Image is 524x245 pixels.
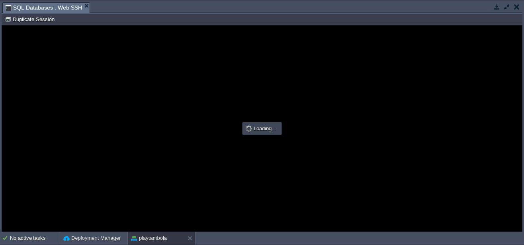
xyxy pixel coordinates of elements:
button: Deployment Manager [63,234,121,242]
button: playtambola [131,234,167,242]
span: SQL Databases : Web SSH [5,3,82,13]
div: Loading... [243,123,281,134]
button: Duplicate Session [5,16,57,23]
div: No active tasks [10,232,60,245]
